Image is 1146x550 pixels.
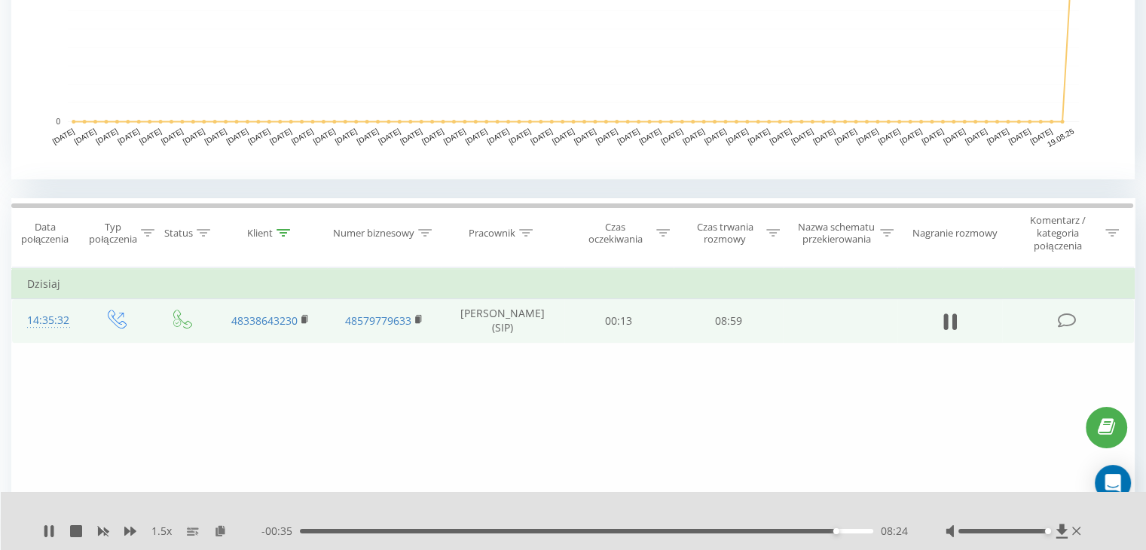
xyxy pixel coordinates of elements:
text: [DATE] [442,127,467,145]
text: [DATE] [51,127,76,145]
text: [DATE] [747,127,772,145]
text: [DATE] [507,127,532,145]
text: [DATE] [898,127,923,145]
div: Typ połączenia [89,221,136,246]
text: [DATE] [790,127,814,145]
div: Accessibility label [1044,528,1050,534]
text: [DATE] [768,127,793,145]
text: [DATE] [725,127,750,145]
div: Accessibility label [833,528,839,534]
div: Pracownik [469,227,515,240]
text: [DATE] [703,127,728,145]
text: [DATE] [964,127,989,145]
text: [DATE] [485,127,510,145]
div: Czas oczekiwania [578,221,653,246]
text: [DATE] [573,127,597,145]
text: [DATE] [203,127,228,145]
text: 19.08.25 [1046,127,1076,148]
text: [DATE] [268,127,293,145]
text: [DATE] [290,127,315,145]
div: Status [164,227,193,240]
text: [DATE] [594,127,619,145]
span: 08:24 [881,524,908,539]
text: [DATE] [877,127,902,145]
text: [DATE] [225,127,249,145]
text: [DATE] [942,127,967,145]
text: [DATE] [94,127,119,145]
text: [DATE] [986,127,1010,145]
text: [DATE] [73,127,98,145]
text: [DATE] [833,127,858,145]
a: 48579779633 [345,313,411,328]
text: [DATE] [811,127,836,145]
text: [DATE] [1028,127,1053,145]
div: Nagranie rozmowy [912,227,998,240]
text: [DATE] [529,127,554,145]
text: 0 [56,118,60,126]
a: 48338643230 [231,313,298,328]
span: 1.5 x [151,524,172,539]
text: [DATE] [246,127,271,145]
text: [DATE] [138,127,163,145]
div: 14:35:32 [27,306,67,335]
text: [DATE] [1007,127,1032,145]
div: Data połączenia [12,221,78,246]
text: [DATE] [160,127,185,145]
text: [DATE] [637,127,662,145]
text: [DATE] [681,127,706,145]
div: Klient [247,227,273,240]
div: Komentarz / kategoria połączenia [1013,214,1102,252]
div: Czas trwania rozmowy [687,221,762,246]
td: 00:13 [564,299,674,343]
text: [DATE] [377,127,402,145]
div: Nazwa schematu przekierowania [797,221,876,246]
span: - 00:35 [261,524,300,539]
text: [DATE] [551,127,576,145]
text: [DATE] [116,127,141,145]
text: [DATE] [334,127,359,145]
text: [DATE] [182,127,206,145]
td: 08:59 [674,299,783,343]
div: Open Intercom Messenger [1095,465,1131,501]
text: [DATE] [312,127,337,145]
td: [PERSON_NAME] (SIP) [442,299,564,343]
text: [DATE] [855,127,880,145]
text: [DATE] [399,127,423,145]
text: [DATE] [920,127,945,145]
text: [DATE] [355,127,380,145]
td: Dzisiaj [12,269,1135,299]
text: [DATE] [420,127,445,145]
text: [DATE] [464,127,489,145]
div: Numer biznesowy [333,227,414,240]
text: [DATE] [616,127,640,145]
text: [DATE] [659,127,684,145]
